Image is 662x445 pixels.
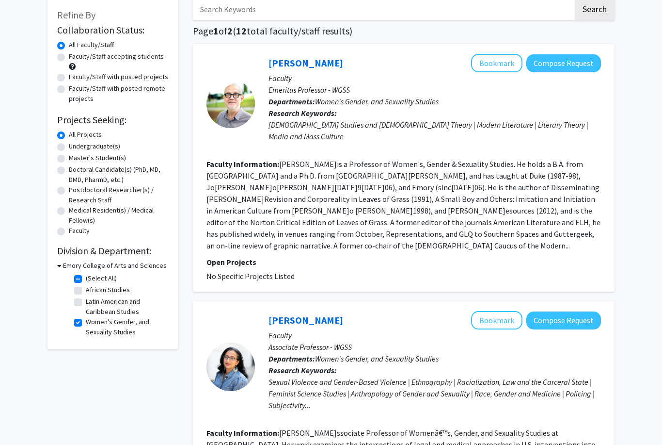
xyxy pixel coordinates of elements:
span: Refine By [57,9,95,21]
div: [DEMOGRAPHIC_DATA] Studies and [DEMOGRAPHIC_DATA] Theory | Modern Literature | Literary Theory | ... [268,119,601,142]
p: Emeritus Professor - WGSS [268,84,601,96]
h1: Page of ( total faculty/staff results) [193,25,615,37]
fg-read-more: [PERSON_NAME]is a Professor of Women's, Gender & Sexuality Studies. He holds a B.A. from [GEOGRAP... [206,159,600,250]
label: Doctoral Candidate(s) (PhD, MD, DMD, PharmD, etc.) [69,165,169,185]
label: African Studies [86,285,130,295]
label: (Select All) [86,273,117,283]
h2: Collaboration Status: [57,24,169,36]
button: Compose Request to Michael Moon [526,54,601,72]
b: Faculty Information: [206,159,279,169]
label: Undergraduate(s) [69,141,120,151]
label: All Projects [69,130,102,140]
button: Add Michael Moon to Bookmarks [471,54,522,72]
span: 1 [213,25,219,37]
label: Faculty/Staff with posted remote projects [69,83,169,104]
b: Departments: [268,97,315,106]
p: Open Projects [206,256,601,268]
p: Associate Professor - WGSS [268,341,601,353]
span: 2 [227,25,233,37]
a: [PERSON_NAME] [268,57,343,69]
label: Faculty [69,226,90,236]
label: Faculty/Staff accepting students [69,51,164,62]
button: Compose Request to Sameena Mulla [526,312,601,330]
b: Departments: [268,354,315,363]
h3: Emory College of Arts and Sciences [63,261,167,271]
label: All Faculty/Staff [69,40,114,50]
iframe: Chat [7,401,41,438]
h2: Projects Seeking: [57,114,169,126]
b: Faculty Information: [206,428,279,438]
label: Medical Resident(s) / Medical Fellow(s) [69,205,169,226]
label: Postdoctoral Researcher(s) / Research Staff [69,185,169,205]
label: Latin American and Caribbean Studies [86,297,166,317]
b: Research Keywords: [268,108,337,118]
h2: Division & Department: [57,245,169,257]
label: Faculty/Staff with posted projects [69,72,168,82]
label: Master's Student(s) [69,153,126,163]
label: Women's Gender, and Sexuality Studies [86,317,166,337]
span: No Specific Projects Listed [206,271,295,281]
a: [PERSON_NAME] [268,314,343,326]
p: Faculty [268,330,601,341]
span: 12 [236,25,247,37]
span: Women's Gender, and Sexuality Studies [315,354,439,363]
button: Add Sameena Mulla to Bookmarks [471,311,522,330]
span: Women's Gender, and Sexuality Studies [315,97,439,106]
b: Research Keywords: [268,365,337,375]
p: Faculty [268,72,601,84]
div: Sexual Violence and Gender-Based Violence | Ethnography | Racialization, Law and the Carceral Sta... [268,376,601,411]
